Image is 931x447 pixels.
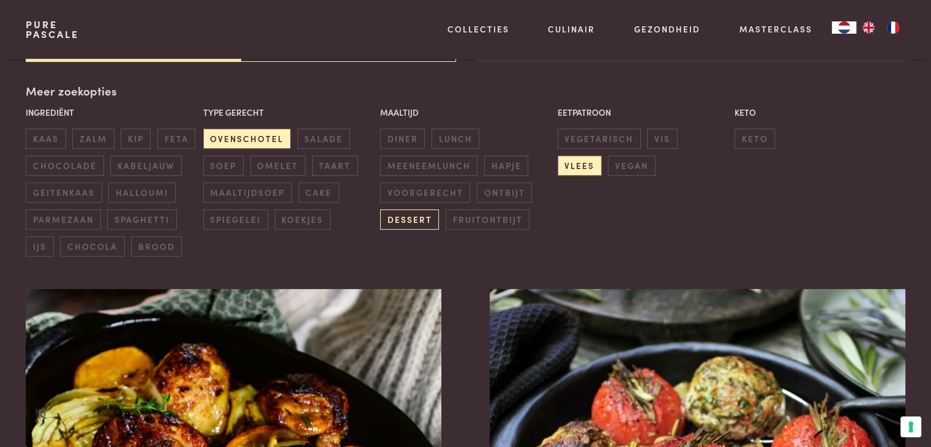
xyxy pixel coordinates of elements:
span: zalm [72,129,114,149]
span: brood [131,236,182,257]
span: omelet [250,156,305,176]
a: Collecties [447,23,509,36]
span: ovenschotel [203,129,291,149]
span: soep [203,156,244,176]
aside: Language selected: Nederlands [832,21,905,34]
span: salade [297,129,350,149]
span: diner [380,129,425,149]
span: meeneemlunch [380,156,477,176]
span: maaltijdsoep [203,182,292,203]
span: vlees [558,156,602,176]
a: PurePascale [26,20,79,39]
span: taart [312,156,358,176]
span: kabeljauw [110,156,181,176]
span: spiegelei [203,209,268,230]
a: FR [881,21,905,34]
span: kaas [26,129,65,149]
div: Language [832,21,856,34]
span: hapje [484,156,528,176]
span: koekjes [275,209,331,230]
span: parmezaan [26,209,100,230]
span: chocolade [26,156,103,176]
span: chocola [60,236,124,257]
p: Ingrediënt [26,106,196,119]
a: NL [832,21,856,34]
span: fruitontbijt [446,209,529,230]
span: feta [157,129,195,149]
span: geitenkaas [26,182,102,203]
p: Type gerecht [203,106,374,119]
p: Eetpatroon [558,106,728,119]
a: Gezondheid [634,23,700,36]
span: dessert [380,209,439,230]
span: spaghetti [107,209,176,230]
ul: Language list [856,21,905,34]
a: EN [856,21,881,34]
button: Uw voorkeuren voor toestemming voor trackingtechnologieën [900,416,921,437]
span: voorgerecht [380,182,470,203]
span: ijs [26,236,53,257]
span: vegan [608,156,655,176]
p: Maaltijd [380,106,551,119]
span: kip [121,129,151,149]
span: halloumi [108,182,175,203]
p: Keto [735,106,905,119]
span: cake [299,182,339,203]
a: Culinair [548,23,595,36]
span: lunch [432,129,479,149]
span: vegetarisch [558,129,641,149]
span: vis [647,129,677,149]
a: Masterclass [739,23,812,36]
span: keto [735,129,775,149]
span: ontbijt [477,182,532,203]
